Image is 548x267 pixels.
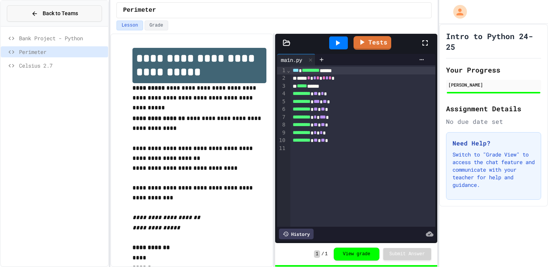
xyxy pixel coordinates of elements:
button: View grade [334,248,379,261]
div: 8 [277,121,287,129]
button: Lesson [116,21,143,30]
div: 11 [277,145,287,152]
div: 5 [277,98,287,106]
button: Grade [145,21,168,30]
span: Back to Teams [43,9,78,17]
span: 1 [314,250,320,258]
div: 9 [277,129,287,137]
span: Perimeter [123,6,156,15]
div: No due date set [446,117,541,126]
div: 6 [277,106,287,113]
span: Celsius 2.7 [19,62,105,70]
div: 1 [277,67,287,74]
p: Switch to "Grade View" to access the chat feature and communicate with your teacher for help and ... [452,151,535,189]
h3: Need Help? [452,139,535,148]
span: / [322,251,324,257]
div: [PERSON_NAME] [448,81,539,88]
span: Bank Project - Python [19,34,105,42]
div: 4 [277,90,287,98]
a: Tests [354,36,391,50]
div: 2 [277,74,287,82]
div: My Account [445,3,469,21]
button: Submit Answer [383,248,431,260]
div: main.py [277,54,315,65]
span: Submit Answer [389,251,425,257]
div: 10 [277,137,287,144]
h1: Intro to Python 24-25 [446,31,541,52]
h2: Your Progress [446,65,541,75]
h2: Assignment Details [446,103,541,114]
div: 3 [277,82,287,90]
span: 1 [325,251,328,257]
button: Back to Teams [7,5,102,22]
span: Fold line [287,67,290,73]
span: Perimeter [19,48,105,56]
div: 7 [277,114,287,121]
div: main.py [277,56,306,64]
div: History [279,229,314,239]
